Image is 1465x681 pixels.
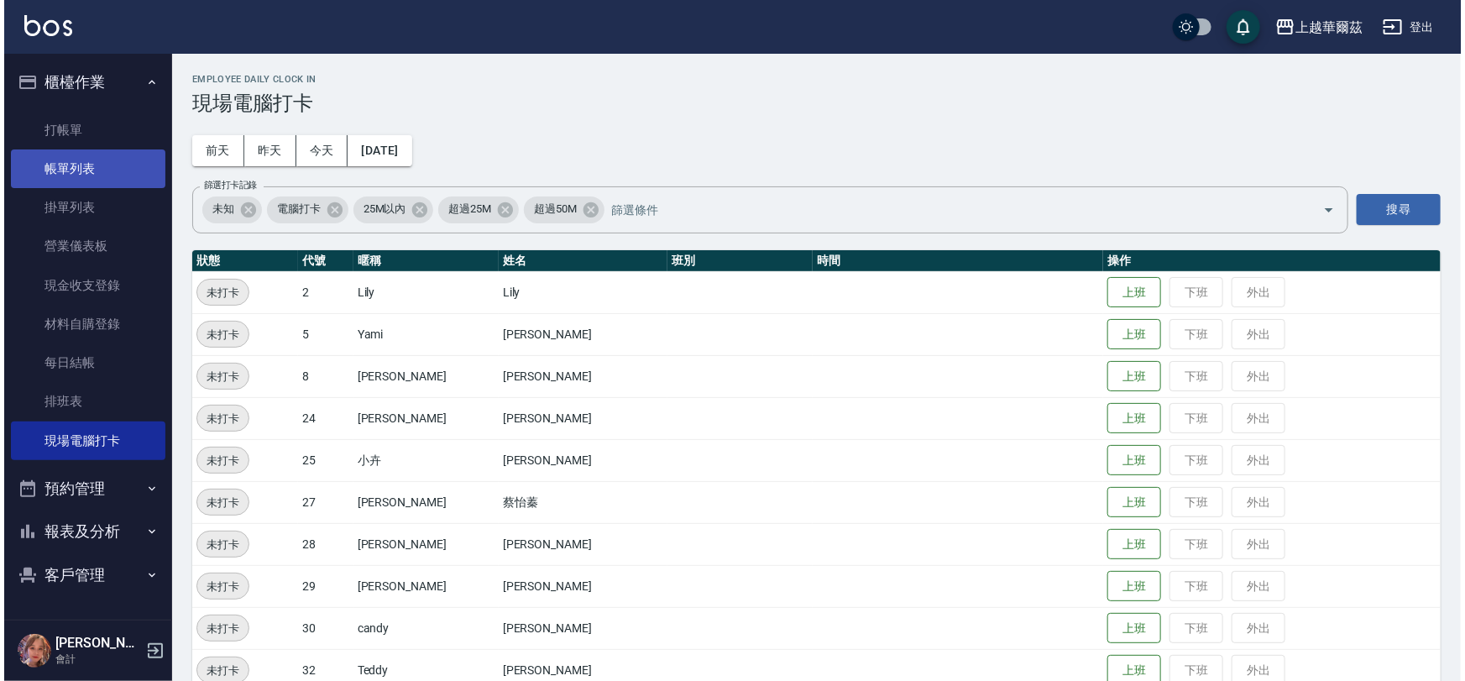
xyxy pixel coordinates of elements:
[193,410,244,427] span: 未打卡
[494,355,663,397] td: [PERSON_NAME]
[294,481,349,523] td: 27
[7,266,161,305] a: 現金收支登錄
[13,634,47,668] img: Person
[1103,319,1157,350] button: 上班
[1353,194,1436,225] button: 搜尋
[193,620,244,637] span: 未打卡
[188,92,1436,115] h3: 現場電腦打卡
[349,607,494,649] td: candy
[188,135,240,166] button: 前天
[193,578,244,595] span: 未打卡
[349,271,494,313] td: Lily
[188,250,294,272] th: 狀態
[188,74,1436,85] h2: Employee Daily Clock In
[494,397,663,439] td: [PERSON_NAME]
[434,196,515,223] div: 超過25M
[193,284,244,301] span: 未打卡
[1103,403,1157,434] button: 上班
[198,196,258,223] div: 未知
[1103,571,1157,602] button: 上班
[294,355,349,397] td: 8
[349,201,412,217] span: 25M以內
[294,271,349,313] td: 2
[494,271,663,313] td: Lily
[7,111,161,149] a: 打帳單
[292,135,344,166] button: 今天
[294,523,349,565] td: 28
[1103,277,1157,308] button: 上班
[198,201,240,217] span: 未知
[1103,529,1157,560] button: 上班
[494,250,663,272] th: 姓名
[1311,196,1338,223] button: Open
[294,313,349,355] td: 5
[7,227,161,265] a: 營業儀表板
[663,250,808,272] th: 班別
[294,397,349,439] td: 24
[1222,10,1256,44] button: save
[349,196,430,223] div: 25M以內
[1103,445,1157,476] button: 上班
[200,179,253,191] label: 篩選打卡記錄
[193,662,244,679] span: 未打卡
[520,196,600,223] div: 超過50M
[193,452,244,469] span: 未打卡
[263,196,344,223] div: 電腦打卡
[294,439,349,481] td: 25
[7,305,161,343] a: 材料自購登錄
[808,250,1099,272] th: 時間
[494,481,663,523] td: 蔡怡蓁
[349,313,494,355] td: Yami
[193,494,244,511] span: 未打卡
[349,439,494,481] td: 小卉
[603,195,1290,224] input: 篩選條件
[349,481,494,523] td: [PERSON_NAME]
[1291,17,1358,38] div: 上越華爾茲
[494,313,663,355] td: [PERSON_NAME]
[263,201,327,217] span: 電腦打卡
[7,510,161,553] button: 報表及分析
[7,467,161,511] button: 預約管理
[1372,12,1436,43] button: 登出
[7,60,161,104] button: 櫃檯作業
[7,382,161,421] a: 排班表
[294,607,349,649] td: 30
[240,135,292,166] button: 昨天
[1103,487,1157,518] button: 上班
[7,188,161,227] a: 掛單列表
[520,201,583,217] span: 超過50M
[434,201,497,217] span: 超過25M
[294,565,349,607] td: 29
[7,343,161,382] a: 每日結帳
[193,536,244,553] span: 未打卡
[1099,250,1436,272] th: 操作
[1103,361,1157,392] button: 上班
[349,355,494,397] td: [PERSON_NAME]
[193,326,244,343] span: 未打卡
[7,149,161,188] a: 帳單列表
[349,565,494,607] td: [PERSON_NAME]
[7,553,161,597] button: 客戶管理
[494,439,663,481] td: [PERSON_NAME]
[349,397,494,439] td: [PERSON_NAME]
[193,368,244,385] span: 未打卡
[20,15,68,36] img: Logo
[7,422,161,460] a: 現場電腦打卡
[343,135,407,166] button: [DATE]
[51,652,137,667] p: 會計
[1103,613,1157,644] button: 上班
[349,523,494,565] td: [PERSON_NAME]
[1264,10,1365,45] button: 上越華爾茲
[294,250,349,272] th: 代號
[494,607,663,649] td: [PERSON_NAME]
[494,565,663,607] td: [PERSON_NAME]
[349,250,494,272] th: 暱稱
[494,523,663,565] td: [PERSON_NAME]
[51,635,137,652] h5: [PERSON_NAME]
